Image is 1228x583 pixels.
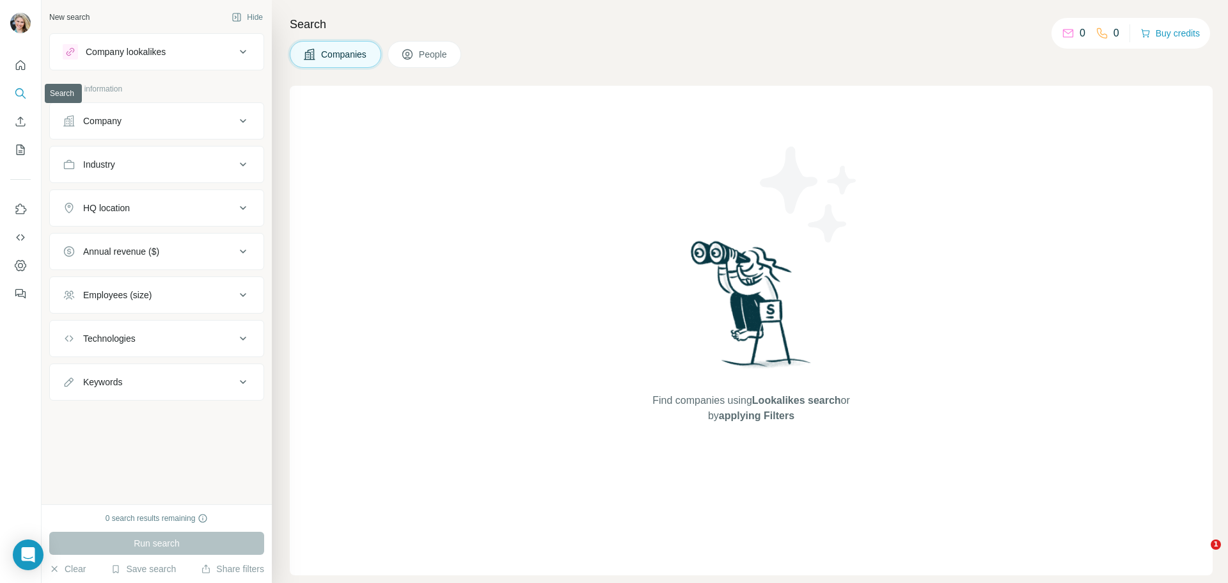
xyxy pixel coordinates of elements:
button: Search [10,82,31,105]
span: Find companies using or by [649,393,853,424]
p: 0 [1080,26,1085,41]
button: Clear [49,563,86,575]
button: Buy credits [1140,24,1200,42]
button: Company lookalikes [50,36,264,67]
span: People [419,48,448,61]
button: Share filters [201,563,264,575]
span: applying Filters [719,410,794,421]
div: Keywords [83,376,122,388]
div: Industry [83,158,115,171]
p: 0 [1114,26,1119,41]
div: 0 search results remaining [106,513,209,524]
div: Open Intercom Messenger [13,539,43,570]
span: Companies [321,48,368,61]
button: Use Surfe API [10,226,31,249]
div: HQ location [83,202,130,214]
img: Avatar [10,13,31,33]
button: Quick start [10,54,31,77]
button: Annual revenue ($) [50,236,264,267]
h4: Search [290,15,1213,33]
button: My lists [10,138,31,161]
button: Use Surfe on LinkedIn [10,198,31,221]
button: Technologies [50,323,264,354]
button: Feedback [10,282,31,305]
div: New search [49,12,90,23]
button: Dashboard [10,254,31,277]
button: Hide [223,8,272,27]
span: Lookalikes search [752,395,841,406]
button: Enrich CSV [10,110,31,133]
div: Employees (size) [83,289,152,301]
button: Company [50,106,264,136]
p: Company information [49,83,264,95]
button: Employees (size) [50,280,264,310]
div: Company [83,115,122,127]
div: Company lookalikes [86,45,166,58]
button: HQ location [50,193,264,223]
button: Keywords [50,367,264,397]
span: 1 [1211,539,1221,550]
button: Save search [111,563,176,575]
img: Surfe Illustration - Woman searching with binoculars [685,237,818,380]
button: Industry [50,149,264,180]
div: Technologies [83,332,136,345]
div: Annual revenue ($) [83,245,159,258]
img: Surfe Illustration - Stars [752,137,867,252]
iframe: Intercom live chat [1185,539,1215,570]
